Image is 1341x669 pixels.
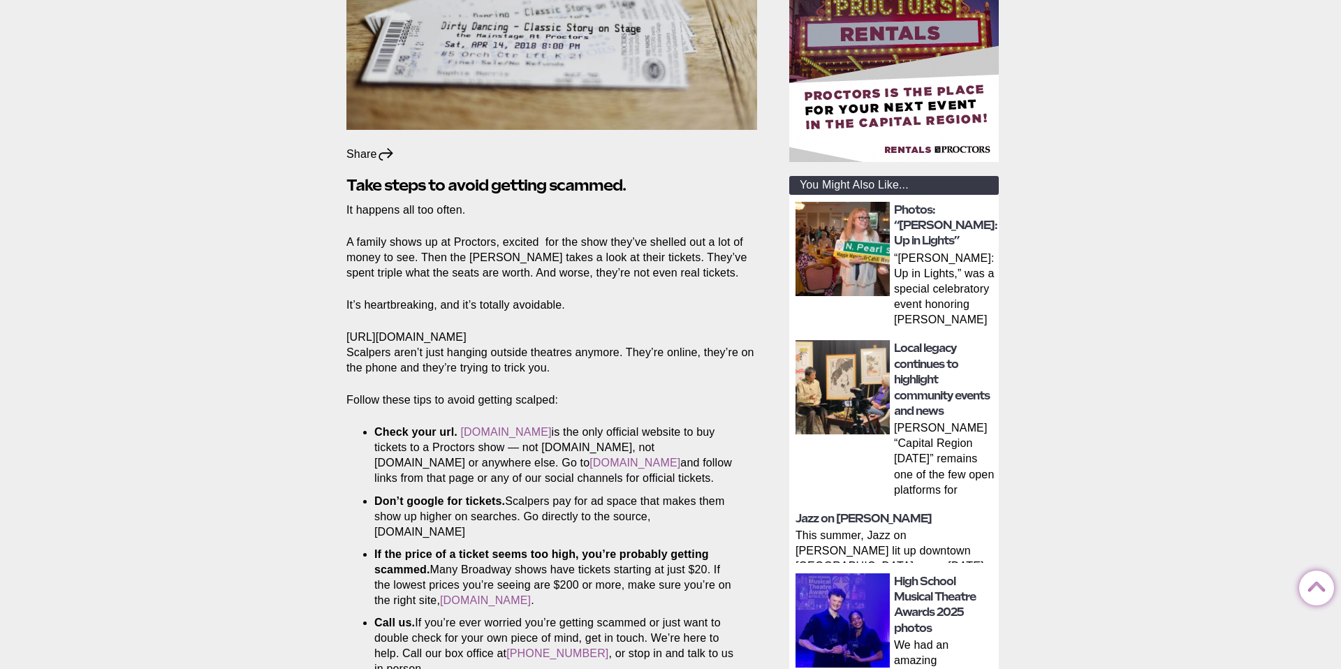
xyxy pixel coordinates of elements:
[796,202,890,296] img: thumbnail: Photos: “Maggie: Up in Lights”
[796,340,890,434] img: thumbnail: Local legacy continues to highlight community events and news
[894,420,995,500] p: [PERSON_NAME] “Capital Region [DATE]” remains one of the few open platforms for everyday voices S...
[796,528,995,563] p: This summer, Jazz on [PERSON_NAME] lit up downtown [GEOGRAPHIC_DATA] every [DATE] with live, lunc...
[374,547,736,608] li: Many Broadway shows have tickets starting at just $20. If the lowest prices you’re seeing are $20...
[374,426,457,438] strong: Check your url.
[1299,571,1327,599] a: Back to Top
[374,495,505,507] strong: Don’t google for tickets.
[374,425,736,486] li: is the only official website to buy tickets to a Proctors show — not [DOMAIN_NAME], not [DOMAIN_N...
[346,175,757,196] h2: Take steps to avoid getting scammed.
[374,617,415,628] strong: Call us.
[374,494,736,540] li: Scalpers pay for ad space that makes them show up higher on searches. Go directly to the source, ...
[894,251,995,330] p: “[PERSON_NAME]: Up in Lights,” was a special celebratory event honoring [PERSON_NAME] extraordina...
[346,330,757,345] div: [URL][DOMAIN_NAME]
[506,647,608,659] a: [PHONE_NUMBER]
[894,575,976,635] a: High School Musical Theatre Awards 2025 photos
[894,341,990,418] a: Local legacy continues to highlight community events and news
[796,573,890,668] img: thumbnail: High School Musical Theatre Awards 2025 photos
[461,426,552,438] a: [DOMAIN_NAME]
[346,147,395,162] div: Share
[374,548,709,575] strong: If the price of a ticket seems too high, you’re probably getting scammed.
[346,392,757,408] p: Follow these tips to avoid getting scalped:
[894,203,997,248] a: Photos: “[PERSON_NAME]: Up in Lights”
[789,176,999,195] div: You Might Also Like...
[346,297,757,313] p: It’s heartbreaking, and it’s totally avoidable.
[796,512,932,525] a: Jazz on [PERSON_NAME]
[440,594,531,606] a: [DOMAIN_NAME]
[589,457,680,469] a: [DOMAIN_NAME]
[346,235,757,281] p: A family shows up at Proctors, excited for the show they’ve shelled out a lot of money to see. Th...
[346,203,757,218] p: It happens all too often.
[346,345,757,376] p: Scalpers aren’t just hanging outside theatres anymore. They’re online, they’re on the phone and t...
